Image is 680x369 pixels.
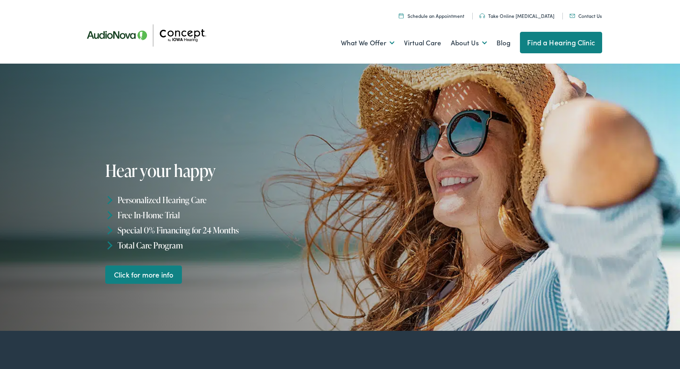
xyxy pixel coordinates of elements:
[105,223,343,238] li: Special 0% Financing for 24 Months
[105,161,343,180] h1: Hear your happy
[570,12,602,19] a: Contact Us
[479,12,554,19] a: Take Online [MEDICAL_DATA]
[105,265,182,284] a: Click for more info
[570,14,575,18] img: utility icon
[404,28,441,58] a: Virtual Care
[105,237,343,252] li: Total Care Program
[479,14,485,18] img: utility icon
[496,28,510,58] a: Blog
[105,192,343,208] li: Personalized Hearing Care
[105,208,343,223] li: Free In-Home Trial
[399,13,404,18] img: A calendar icon to schedule an appointment at Concept by Iowa Hearing.
[520,32,602,53] a: Find a Hearing Clinic
[341,28,394,58] a: What We Offer
[451,28,487,58] a: About Us
[399,12,464,19] a: Schedule an Appointment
